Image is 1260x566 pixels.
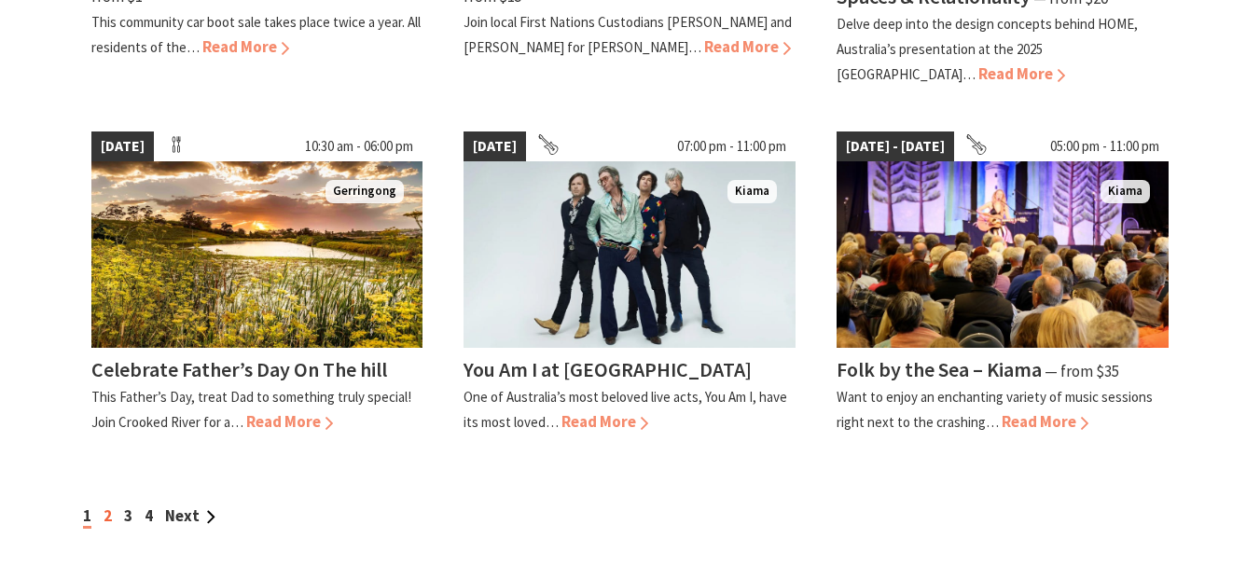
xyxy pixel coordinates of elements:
[124,505,132,526] a: 3
[91,356,387,382] h4: Celebrate Father’s Day On The hill
[837,356,1042,382] h4: Folk by the Sea – Kiama
[83,505,91,529] span: 1
[837,131,954,161] span: [DATE] - [DATE]
[1041,131,1169,161] span: 05:00 pm - 11:00 pm
[145,505,153,526] a: 4
[464,131,526,161] span: [DATE]
[704,36,791,57] span: Read More
[91,161,423,348] img: Crooked River Estate
[561,411,648,432] span: Read More
[464,388,787,431] p: One of Australia’s most beloved live acts, You Am I, have its most loved…
[727,180,777,203] span: Kiama
[837,15,1138,83] p: Delve deep into the design concepts behind HOME, Australia’s presentation at the 2025 [GEOGRAPHIC...
[464,13,792,56] p: Join local First Nations Custodians [PERSON_NAME] and [PERSON_NAME] for [PERSON_NAME]…
[91,131,423,435] a: [DATE] 10:30 am - 06:00 pm Crooked River Estate Gerringong Celebrate Father’s Day On The hill Thi...
[91,131,154,161] span: [DATE]
[1101,180,1150,203] span: Kiama
[837,161,1169,348] img: Folk by the Sea - Showground Pavilion
[837,388,1153,431] p: Want to enjoy an enchanting variety of music sessions right next to the crashing…
[91,13,421,56] p: This community car boot sale takes place twice a year. All residents of the…
[464,161,796,348] img: You Am I
[837,131,1169,435] a: [DATE] - [DATE] 05:00 pm - 11:00 pm Folk by the Sea - Showground Pavilion Kiama Folk by the Sea –...
[1002,411,1088,432] span: Read More
[104,505,112,526] a: 2
[202,36,289,57] span: Read More
[91,388,411,431] p: This Father’s Day, treat Dad to something truly special! Join Crooked River for a…
[165,505,215,526] a: Next
[464,131,796,435] a: [DATE] 07:00 pm - 11:00 pm You Am I Kiama You Am I at [GEOGRAPHIC_DATA] One of Australia’s most b...
[668,131,796,161] span: 07:00 pm - 11:00 pm
[246,411,333,432] span: Read More
[1045,361,1119,381] span: ⁠— from $35
[325,180,404,203] span: Gerringong
[296,131,422,161] span: 10:30 am - 06:00 pm
[464,356,752,382] h4: You Am I at [GEOGRAPHIC_DATA]
[978,63,1065,84] span: Read More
